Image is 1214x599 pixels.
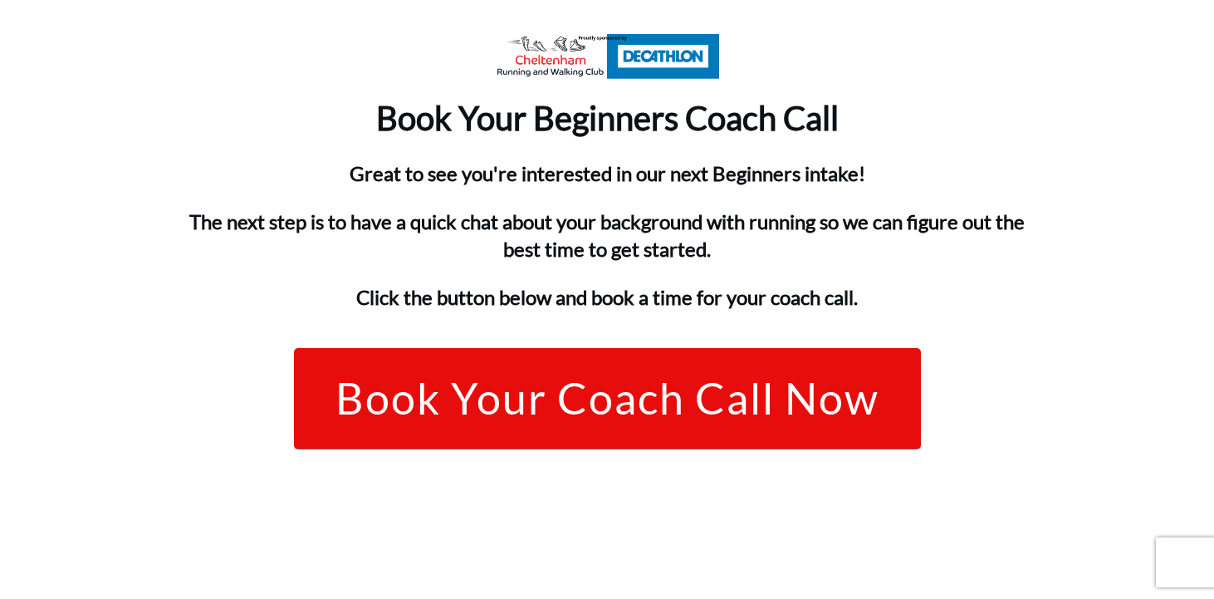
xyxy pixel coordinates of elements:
[294,348,921,449] a: Book Your Coach Call Now
[189,209,1025,262] span: The next step is to have a quick chat about your background with running so we can figure out the...
[356,285,858,309] span: Click the button below and book a time for your coach call.
[350,161,865,185] span: Great to see you're interested in our next Beginners intake!
[335,375,879,422] span: Book Your Coach Call Now
[495,34,719,79] img: Decathlon-and-CRWC
[176,96,1038,160] h1: Book Your Beginners Coach Call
